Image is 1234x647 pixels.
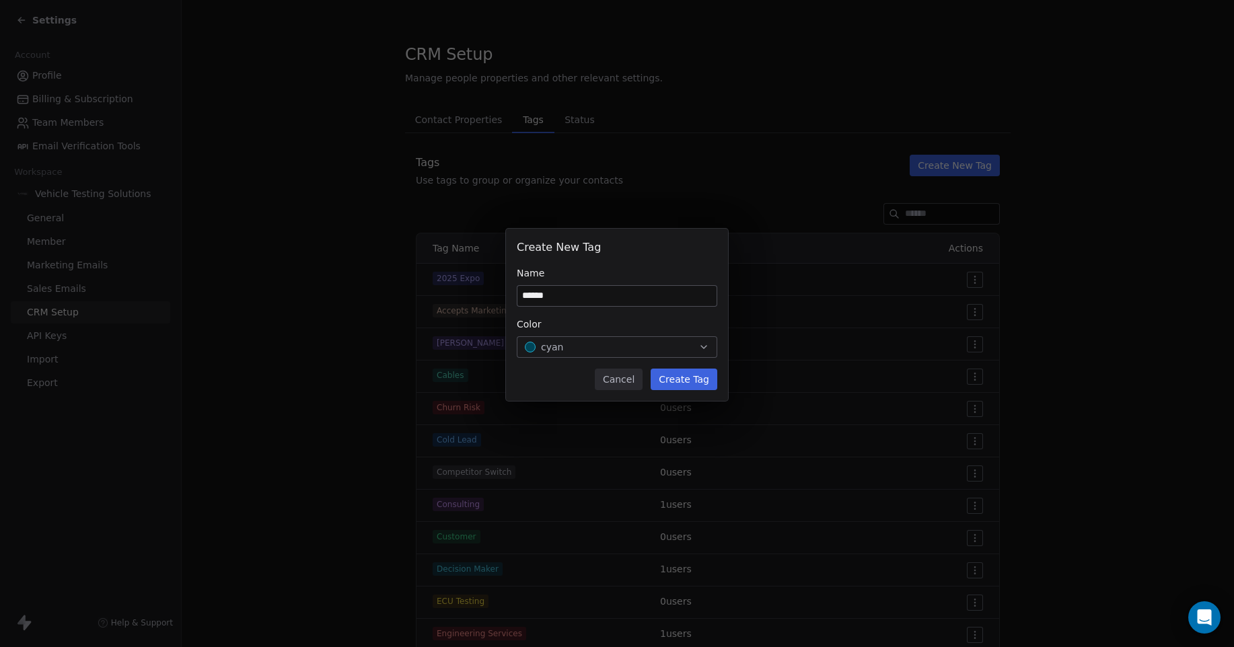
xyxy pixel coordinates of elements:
[517,317,717,331] div: Color
[595,369,643,390] button: Cancel
[541,340,563,354] span: cyan
[517,239,717,256] div: Create New Tag
[651,369,717,390] button: Create Tag
[517,336,717,358] button: cyan
[517,266,717,280] div: Name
